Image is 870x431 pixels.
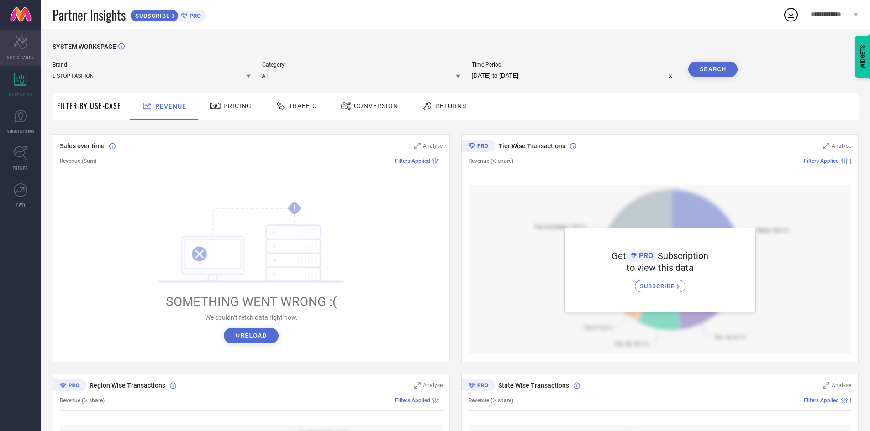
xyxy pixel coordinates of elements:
[498,382,569,389] span: State Wise Transactions
[441,397,443,404] span: |
[627,262,694,273] span: to view this data
[832,382,851,389] span: Analyse
[461,140,495,154] div: Premium
[783,6,799,23] div: Open download list
[414,382,421,389] svg: Zoom
[187,12,201,19] span: PRO
[637,251,653,260] span: PRO
[53,379,86,393] div: Premium
[435,102,466,109] span: Returns
[354,102,398,109] span: Conversion
[60,142,105,150] span: Sales over time
[53,43,116,50] span: SYSTEM WORKSPACE
[658,250,708,261] span: Subscription
[688,62,738,77] button: Search
[395,397,430,404] span: Filters Applied
[155,103,186,110] span: Revenue
[294,203,296,213] tspan: !
[823,382,829,389] svg: Zoom
[224,328,278,343] button: ↻Reload
[423,382,443,389] span: Analyse
[131,12,172,19] span: SUBSCRIBE
[441,158,443,164] span: |
[832,143,851,149] span: Analyse
[13,165,28,171] span: TRENDS
[7,54,34,61] span: SCORECARDS
[166,294,337,309] span: SOMETHING WENT WRONG :(
[60,397,105,404] span: Revenue (% share)
[60,158,96,164] span: Revenue (Sum)
[7,128,35,135] span: SUGGESTIONS
[8,91,33,98] span: WORKSPACE
[823,143,829,149] svg: Zoom
[223,102,252,109] span: Pricing
[130,7,206,22] a: SUBSCRIBEPRO
[850,158,851,164] span: |
[289,102,317,109] span: Traffic
[472,62,677,68] span: Time Period
[804,397,839,404] span: Filters Applied
[850,397,851,404] span: |
[53,5,126,24] span: Partner Insights
[640,283,677,290] span: SUBSCRIBE
[469,397,513,404] span: Revenue (% share)
[53,62,251,68] span: Brand
[16,202,25,208] span: FWD
[804,158,839,164] span: Filters Applied
[469,158,513,164] span: Revenue (% share)
[612,250,626,261] span: Get
[395,158,430,164] span: Filters Applied
[423,143,443,149] span: Analyse
[205,314,298,321] span: We couldn’t fetch data right now.
[57,100,121,111] span: Filter By Use-Case
[472,70,677,81] input: Select time period
[90,382,165,389] span: Region Wise Transactions
[498,142,565,150] span: Tier Wise Transactions
[414,143,421,149] svg: Zoom
[262,62,460,68] span: Category
[635,273,685,292] a: SUBSCRIBE
[461,379,495,393] div: Premium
